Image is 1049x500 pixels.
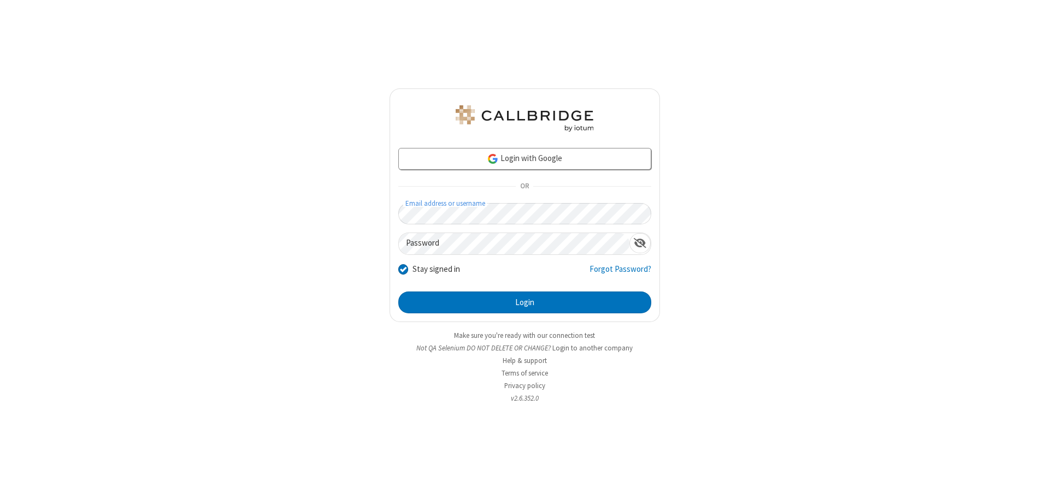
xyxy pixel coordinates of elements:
button: Login [398,291,651,313]
a: Privacy policy [504,381,545,390]
label: Stay signed in [412,263,460,276]
input: Email address or username [398,203,651,224]
span: OR [516,179,533,194]
img: QA Selenium DO NOT DELETE OR CHANGE [453,105,596,132]
a: Terms of service [502,368,548,378]
div: Show password [629,233,651,253]
li: Not QA Selenium DO NOT DELETE OR CHANGE? [390,343,660,353]
a: Help & support [503,356,547,365]
a: Login with Google [398,148,651,170]
img: google-icon.png [487,153,499,165]
li: v2.6.352.0 [390,393,660,403]
a: Make sure you're ready with our connection test [454,331,595,340]
a: Forgot Password? [590,263,651,284]
button: Login to another company [552,343,633,353]
input: Password [399,233,629,254]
